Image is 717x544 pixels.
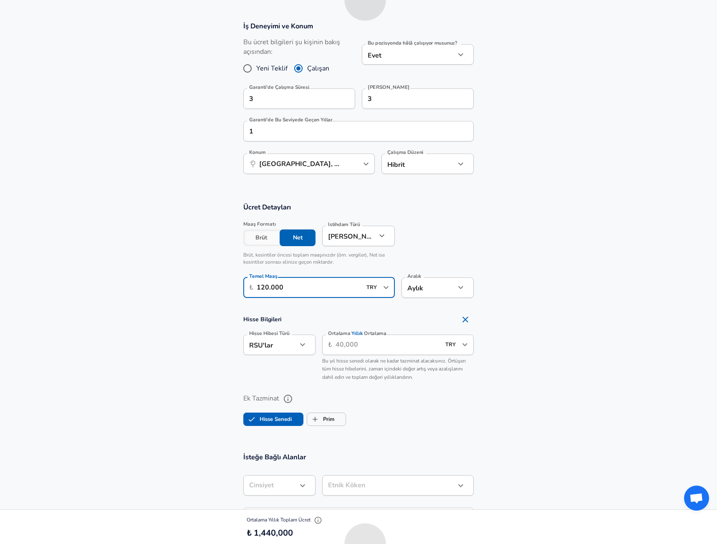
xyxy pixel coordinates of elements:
label: Ek Tazminat [243,392,474,406]
label: Bu pozisyonda hâlâ çalışıyor musunuz? [368,40,457,45]
label: Bu ücret bilgileri şu kişinin bakış açısından: [243,38,355,57]
div: Aylık [401,277,455,298]
label: Garanti'de Bu Seviyede Geçen Yıllar [249,117,333,122]
button: Open [459,339,471,350]
button: Open [360,158,372,170]
span: Bu yıl hisse senedi olarak ne kadar tazminat alacaksınız. Örtüşen tüm hisse hibelerini, zaman içi... [322,358,466,381]
span: Prim [307,411,323,427]
div: Open chat [684,486,709,511]
span: Yıllık [352,330,363,337]
input: 7 [362,88,455,109]
span: Yeni Teklif [256,63,288,73]
button: help [281,392,295,406]
button: Brüt [243,229,280,246]
label: Hisse Hibesi Türü [249,331,290,336]
label: Garanti'de Çalışma Süresi [249,85,309,90]
div: Hibrit [381,154,443,174]
input: 40,000 [336,335,440,355]
h3: Ücret Detayları [243,202,474,212]
div: RSU'lar [243,335,297,355]
label: Hisse Senedi [244,411,292,427]
input: 1 [243,121,455,141]
button: Open [380,282,392,293]
label: İstihdam Türü [328,222,360,227]
div: Evet [362,44,455,65]
button: Remove Section [457,311,474,328]
label: Ortalama Ortalama [328,331,386,336]
label: Aralık [407,274,422,279]
span: Maaş Formatı [243,221,316,228]
input: USD [364,281,381,294]
button: PrimPrim [307,413,346,426]
div: [PERSON_NAME] [322,226,376,246]
input: 0 [243,88,337,109]
span: Çalışan [307,63,329,73]
h3: İsteğe Bağlı Alanlar [243,452,474,462]
label: Temel Maaş [249,274,278,279]
input: 100,000 [257,277,361,298]
label: Prim [307,411,334,427]
button: Net [280,229,316,246]
button: Hisse SenediHisse Senedi [243,413,303,426]
button: Toplam Ücreti Açıkla [312,514,324,526]
p: Brüt, kesintiler öncesi toplam maaşınızdır (örn. vergiler), Net ise kesintiler sonrası elinize ge... [243,252,395,266]
label: Çalışma Düzeni [387,150,423,155]
label: Konum [249,150,265,155]
span: Ortalama Yıllık Toplam Ücret [247,516,324,523]
input: USD [443,338,459,351]
h3: İş Deneyimi ve Konum [243,21,474,31]
span: Hisse Senedi [244,411,260,427]
label: [PERSON_NAME] [368,85,410,90]
h4: Hisse Bilgileri [243,311,474,328]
